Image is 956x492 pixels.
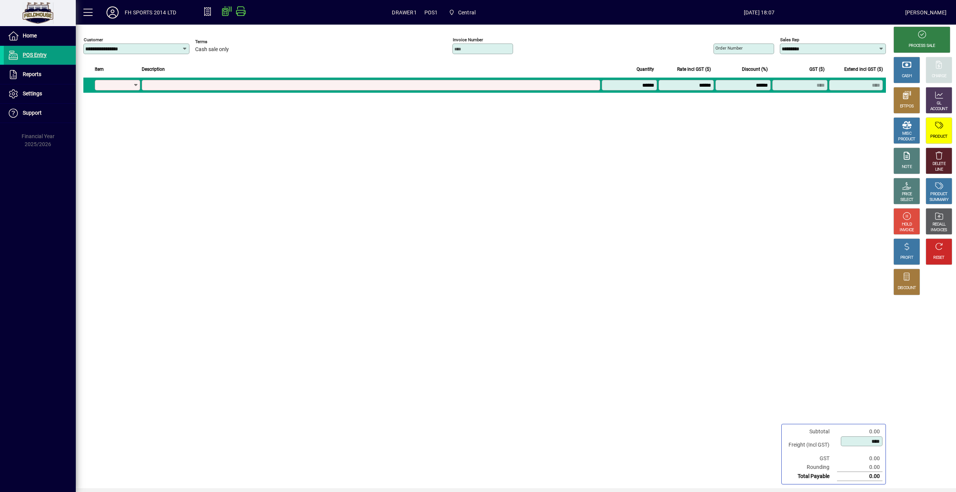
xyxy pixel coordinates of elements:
[900,197,914,203] div: SELECT
[195,47,229,53] span: Cash sale only
[898,137,915,142] div: PRODUCT
[785,463,837,472] td: Rounding
[900,255,913,261] div: PROFIT
[902,73,912,79] div: CASH
[933,255,945,261] div: RESET
[900,104,914,109] div: EFTPOS
[931,227,947,233] div: INVOICES
[930,134,947,140] div: PRODUCT
[23,33,37,39] span: Home
[445,6,479,19] span: Central
[23,52,47,58] span: POS Entry
[837,463,882,472] td: 0.00
[84,37,103,42] mat-label: Customer
[4,84,76,103] a: Settings
[424,6,438,19] span: POS1
[392,6,416,19] span: DRAWER1
[929,197,948,203] div: SUMMARY
[785,436,837,454] td: Freight (Incl GST)
[95,65,104,73] span: Item
[4,26,76,45] a: Home
[898,285,916,291] div: DISCOUNT
[785,454,837,463] td: GST
[677,65,711,73] span: Rate incl GST ($)
[142,65,165,73] span: Description
[742,65,768,73] span: Discount (%)
[933,222,946,227] div: RECALL
[785,427,837,436] td: Subtotal
[4,65,76,84] a: Reports
[935,167,943,173] div: LINE
[900,227,914,233] div: INVOICE
[780,37,799,42] mat-label: Sales rep
[902,222,912,227] div: HOLD
[909,43,935,49] div: PROCESS SALE
[23,90,42,97] span: Settings
[905,6,947,19] div: [PERSON_NAME]
[613,6,905,19] span: [DATE] 18:07
[637,65,654,73] span: Quantity
[933,161,945,167] div: DELETE
[930,192,947,197] div: PRODUCT
[4,104,76,123] a: Support
[23,71,41,77] span: Reports
[930,106,948,112] div: ACCOUNT
[902,131,911,137] div: MISC
[837,472,882,481] td: 0.00
[837,427,882,436] td: 0.00
[195,39,241,44] span: Terms
[125,6,176,19] div: FH SPORTS 2014 LTD
[932,73,947,79] div: CHARGE
[844,65,883,73] span: Extend incl GST ($)
[100,6,125,19] button: Profile
[902,192,912,197] div: PRICE
[937,101,942,106] div: GL
[902,164,912,170] div: NOTE
[715,45,743,51] mat-label: Order number
[809,65,825,73] span: GST ($)
[458,6,476,19] span: Central
[453,37,483,42] mat-label: Invoice number
[785,472,837,481] td: Total Payable
[23,110,42,116] span: Support
[837,454,882,463] td: 0.00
